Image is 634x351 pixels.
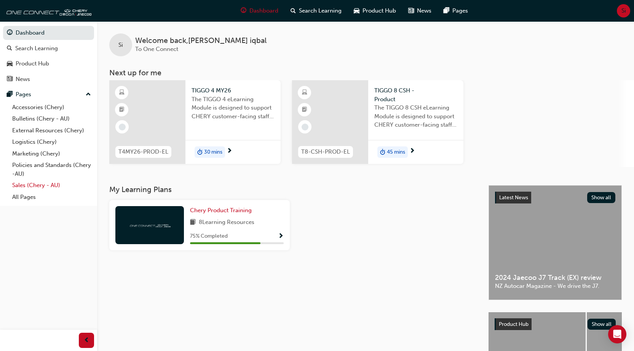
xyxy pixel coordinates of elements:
[9,148,94,160] a: Marketing (Chery)
[119,88,125,98] span: learningResourceType_ELEARNING-icon
[495,282,615,291] span: NZ Autocar Magazine - We drive the J7.
[409,148,415,155] span: next-icon
[363,6,396,15] span: Product Hub
[16,90,31,99] div: Pages
[402,3,438,19] a: news-iconNews
[495,273,615,282] span: 2024 Jaecoo J7 Track (EX) review
[227,148,232,155] span: next-icon
[438,3,474,19] a: pages-iconPages
[499,194,528,201] span: Latest News
[192,95,275,121] span: The TIGGO 4 eLearning Module is designed to support CHERY customer-facing staff with the product ...
[408,6,414,16] span: news-icon
[7,30,13,37] span: guage-icon
[302,124,308,130] span: learningRecordVerb_NONE-icon
[204,148,222,157] span: 30 mins
[292,80,463,164] a: T8-CSH-PROD-ELTIGGO 8 CSH - ProductThe TIGGO 8 CSH eLearning Module is designed to support CHERY ...
[452,6,468,15] span: Pages
[495,318,616,330] a: Product HubShow all
[135,46,178,52] span: To One Connect
[7,91,13,98] span: pages-icon
[129,221,171,229] img: oneconnect
[348,3,402,19] a: car-iconProduct Hub
[417,6,431,15] span: News
[3,87,94,102] button: Pages
[3,26,94,40] a: Dashboard
[7,60,13,67] span: car-icon
[109,80,281,164] a: T4MY26-PROD-ELTIGGO 4 MY26The TIGGO 4 eLearning Module is designed to support CHERY customer-faci...
[278,233,284,240] span: Show Progress
[9,125,94,137] a: External Resources (Chery)
[190,218,196,227] span: book-icon
[3,24,94,87] button: DashboardSearch LearningProduct HubNews
[109,185,476,194] h3: My Learning Plans
[9,179,94,191] a: Sales (Chery - AU)
[608,325,626,343] div: Open Intercom Messenger
[118,41,123,49] span: Si
[4,3,91,18] img: oneconnect
[84,336,89,345] span: prev-icon
[588,319,616,330] button: Show all
[16,59,49,68] div: Product Hub
[302,88,307,98] span: learningResourceType_ELEARNING-icon
[9,136,94,148] a: Logistics (Chery)
[7,45,12,52] span: search-icon
[190,206,255,215] a: Chery Product Training
[354,6,359,16] span: car-icon
[387,148,405,157] span: 45 mins
[190,232,228,241] span: 75 % Completed
[119,124,126,130] span: learningRecordVerb_NONE-icon
[9,113,94,125] a: Bulletins (Chery - AU)
[374,86,457,103] span: TIGGO 8 CSH - Product
[197,147,203,157] span: duration-icon
[119,105,125,115] span: booktick-icon
[9,102,94,113] a: Accessories (Chery)
[621,6,626,15] span: Si
[495,192,615,204] a: Latest NewsShow all
[489,185,622,300] a: Latest NewsShow all2024 Jaecoo J7 Track (EX) reviewNZ Autocar Magazine - We drive the J7.
[135,37,267,45] span: Welcome back , [PERSON_NAME] iqbal
[199,218,254,227] span: 8 Learning Resources
[299,6,342,15] span: Search Learning
[380,147,385,157] span: duration-icon
[190,207,252,214] span: Chery Product Training
[444,6,449,16] span: pages-icon
[16,75,30,84] div: News
[118,148,168,156] span: T4MY26-PROD-EL
[3,41,94,56] a: Search Learning
[9,191,94,203] a: All Pages
[499,321,529,327] span: Product Hub
[15,44,58,53] div: Search Learning
[235,3,284,19] a: guage-iconDashboard
[301,148,350,156] span: T8-CSH-PROD-EL
[374,103,457,129] span: The TIGGO 8 CSH eLearning Module is designed to support CHERY customer-facing staff with the prod...
[192,86,275,95] span: TIGGO 4 MY26
[278,232,284,241] button: Show Progress
[284,3,348,19] a: search-iconSearch Learning
[7,76,13,83] span: news-icon
[249,6,278,15] span: Dashboard
[3,57,94,71] a: Product Hub
[617,4,630,17] button: Si
[97,68,634,77] h3: Next up for me
[9,159,94,179] a: Policies and Standards (Chery -AU)
[241,6,246,16] span: guage-icon
[3,72,94,86] a: News
[302,105,307,115] span: booktick-icon
[587,192,616,203] button: Show all
[86,90,91,100] span: up-icon
[291,6,296,16] span: search-icon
